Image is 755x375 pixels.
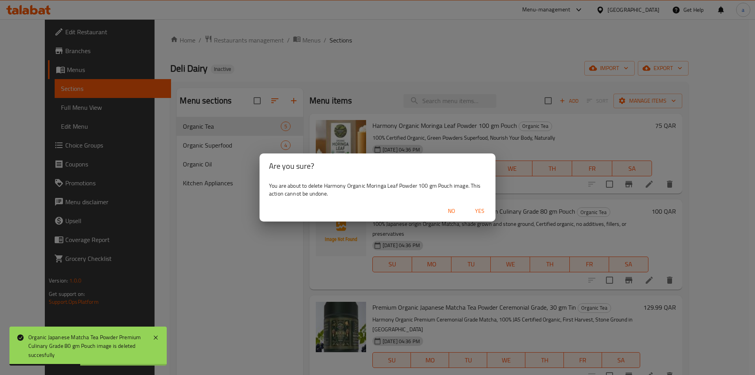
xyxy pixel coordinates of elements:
div: You are about to delete Harmony Organic Moringa Leaf Powder 100 gm Pouch image. This action canno... [260,179,495,201]
button: No [439,204,464,218]
h2: Are you sure? [269,160,486,172]
button: Yes [467,204,492,218]
span: No [442,206,461,216]
div: Organic Japanese Matcha Tea Powder Premium Culinary Grade 80 gm Pouch image is deleted succesfully [28,333,145,359]
span: Yes [470,206,489,216]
